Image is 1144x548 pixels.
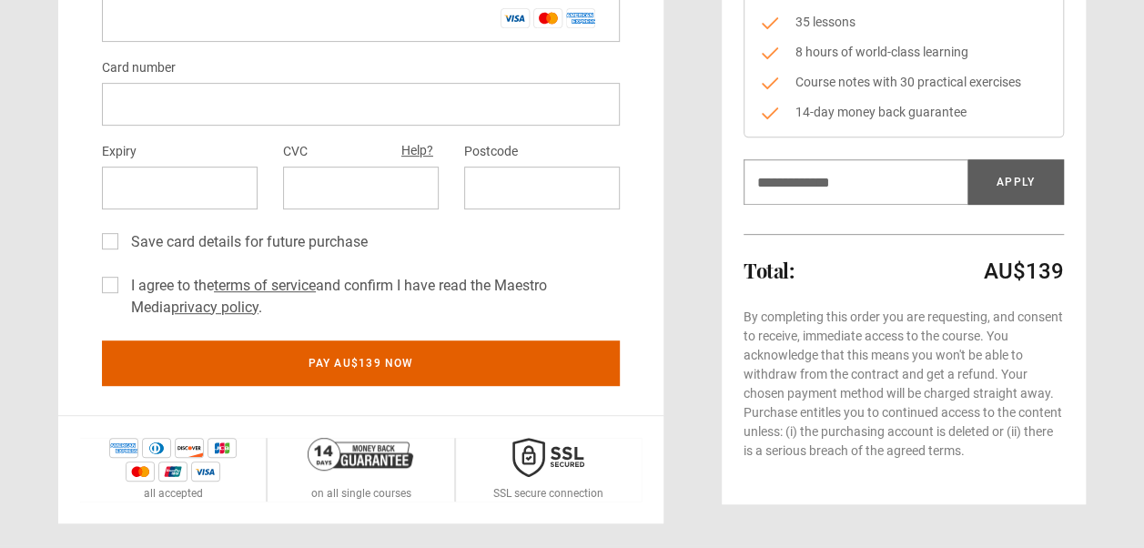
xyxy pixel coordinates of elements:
label: Expiry [102,141,137,163]
img: jcb [208,438,237,458]
img: 14-day-money-back-guarantee-42d24aedb5115c0ff13b.png [308,438,413,471]
p: on all single courses [310,485,410,502]
label: CVC [283,141,308,163]
a: terms of service [214,277,316,294]
iframe: Secure card number input frame [116,96,605,113]
a: privacy policy [171,299,258,316]
img: mastercard [126,462,155,482]
label: Card number [102,57,176,79]
img: discover [175,438,204,458]
iframe: Secure expiration date input frame [116,179,243,197]
img: unionpay [158,462,187,482]
img: diners [142,438,171,458]
iframe: Secure postal code input frame [479,179,605,197]
iframe: Secure CVC input frame [298,179,424,197]
p: By completing this order you are requesting, and consent to receive, immediate access to the cour... [744,308,1064,461]
li: 8 hours of world-class learning [759,43,1048,62]
button: Pay AU$139 now [102,340,620,386]
h2: Total: [744,259,794,281]
button: Help? [396,139,439,163]
li: 35 lessons [759,13,1048,32]
label: Postcode [464,141,518,163]
label: I agree to the and confirm I have read the Maestro Media . [124,275,620,319]
button: Apply [967,159,1064,205]
li: 14-day money back guarantee [759,103,1048,122]
img: amex [109,438,138,458]
img: visa [191,462,220,482]
p: AU$139 [984,257,1064,286]
label: Save card details for future purchase [124,231,368,253]
li: Course notes with 30 practical exercises [759,73,1048,92]
p: SSL secure connection [493,485,603,502]
p: all accepted [144,485,203,502]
